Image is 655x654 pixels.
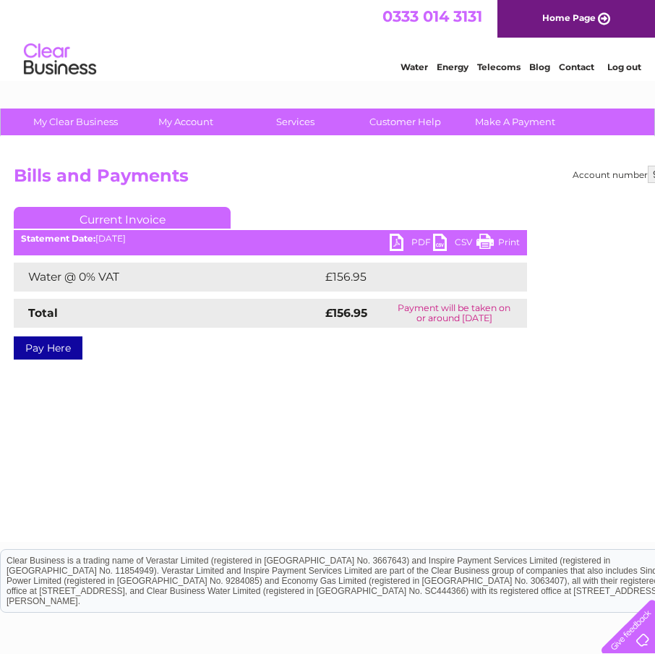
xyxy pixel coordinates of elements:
[476,234,520,255] a: Print
[382,299,527,328] td: Payment will be taken on or around [DATE]
[14,336,82,360] a: Pay Here
[14,207,231,229] a: Current Invoice
[382,7,482,25] a: 0333 014 3131
[14,234,527,244] div: [DATE]
[607,61,641,72] a: Log out
[236,109,355,135] a: Services
[16,109,135,135] a: My Clear Business
[477,61,521,72] a: Telecoms
[14,263,322,292] td: Water @ 0% VAT
[529,61,550,72] a: Blog
[28,306,58,320] strong: Total
[346,109,465,135] a: Customer Help
[401,61,428,72] a: Water
[325,306,367,320] strong: £156.95
[390,234,433,255] a: PDF
[437,61,468,72] a: Energy
[126,109,245,135] a: My Account
[455,109,575,135] a: Make A Payment
[21,233,95,244] b: Statement Date:
[433,234,476,255] a: CSV
[23,38,97,82] img: logo.png
[559,61,594,72] a: Contact
[322,263,500,292] td: £156.95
